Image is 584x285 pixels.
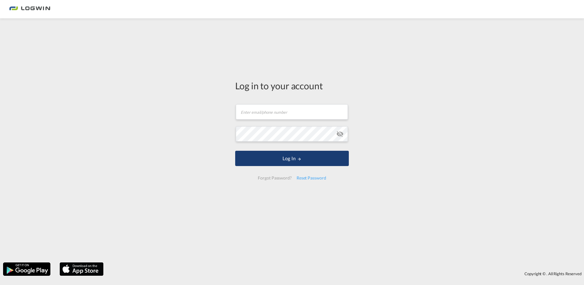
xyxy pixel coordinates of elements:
div: Copyright © . All Rights Reserved [107,268,584,279]
img: google.png [2,262,51,276]
input: Enter email/phone number [236,104,348,120]
img: bc73a0e0d8c111efacd525e4c8ad7d32.png [9,2,50,16]
div: Log in to your account [235,79,349,92]
div: Reset Password [294,172,329,183]
div: Forgot Password? [255,172,294,183]
img: apple.png [59,262,104,276]
md-icon: icon-eye-off [336,130,344,138]
button: LOGIN [235,151,349,166]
